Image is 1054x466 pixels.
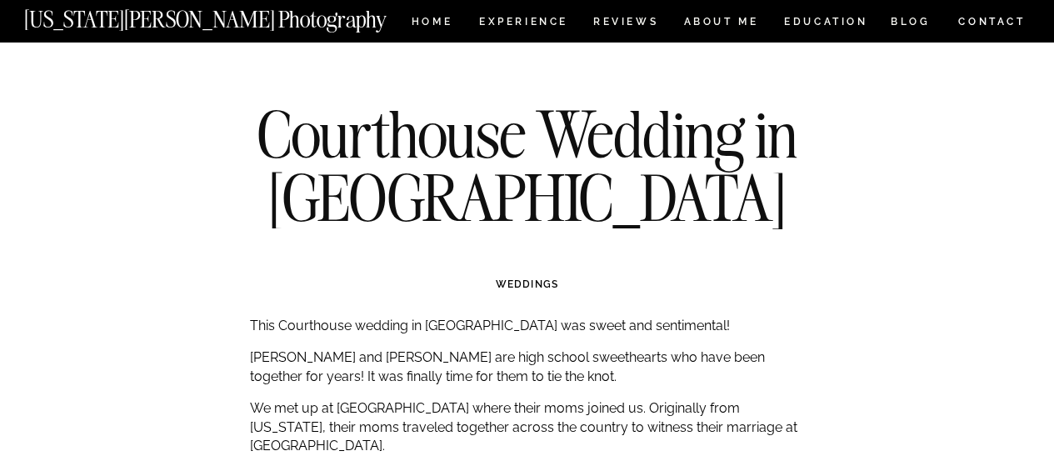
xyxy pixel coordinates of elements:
[593,17,656,31] a: REVIEWS
[250,399,806,455] p: We met up at [GEOGRAPHIC_DATA] where their moms joined us. Originally from [US_STATE], their moms...
[683,17,759,31] a: ABOUT ME
[479,17,567,31] a: Experience
[250,317,806,335] p: This Courthouse wedding in [GEOGRAPHIC_DATA] was sweet and sentimental!
[957,13,1027,31] a: CONTACT
[496,278,559,290] a: WEDDINGS
[891,17,931,31] a: BLOG
[225,103,830,228] h1: Courthouse Wedding in [GEOGRAPHIC_DATA]
[24,8,442,23] a: [US_STATE][PERSON_NAME] Photography
[250,348,806,386] p: [PERSON_NAME] and [PERSON_NAME] are high school sweethearts who have been together for years! It ...
[408,17,456,31] a: HOME
[782,17,870,31] a: EDUCATION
